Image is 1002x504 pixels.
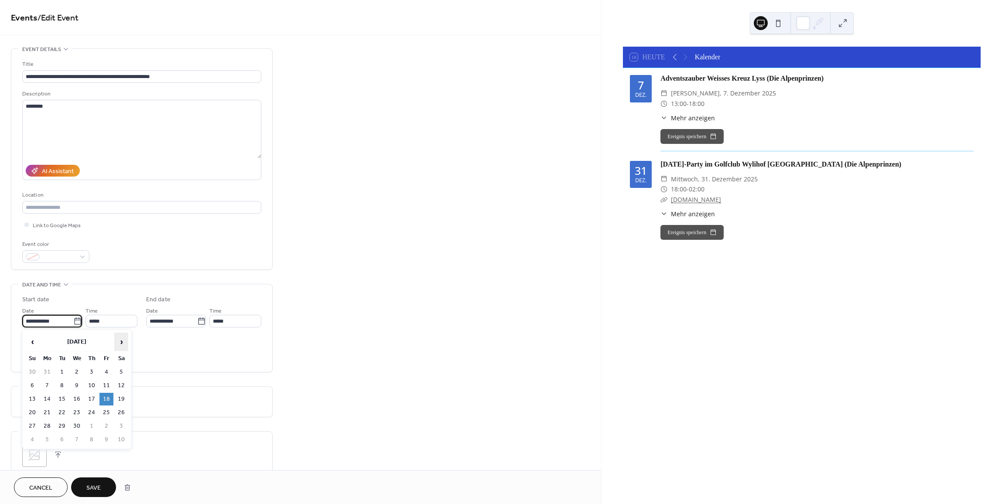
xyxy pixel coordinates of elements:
td: 3 [85,366,99,378]
span: - [687,99,689,109]
div: ; [22,443,47,467]
span: 02:00 [689,184,704,194]
th: Th [85,352,99,365]
td: 15 [55,393,69,405]
div: ​ [660,113,667,123]
td: 11 [99,379,113,392]
td: 10 [114,433,128,446]
span: 13:00 [671,99,687,109]
div: Description [22,89,260,99]
span: / Edit Event [38,10,79,27]
td: 1 [55,366,69,378]
td: 21 [40,406,54,419]
div: Title [22,60,260,69]
td: 7 [70,433,84,446]
td: 4 [25,433,39,446]
div: Adventszauber Weisses Kreuz Lyss (Die Alpenprinzen) [660,73,974,84]
span: Cancel [29,484,52,493]
th: Mo [40,352,54,365]
td: 27 [25,420,39,432]
button: Cancel [14,477,68,497]
td: 19 [114,393,128,405]
div: ​ [660,174,667,184]
td: 8 [85,433,99,446]
td: 18 [99,393,113,405]
th: Su [25,352,39,365]
span: Date and time [22,280,61,289]
div: Event color [22,240,88,249]
td: 6 [25,379,39,392]
td: 17 [85,393,99,405]
button: AI Assistant [26,165,80,177]
th: [DATE] [40,333,113,351]
td: 1 [85,420,99,432]
td: 7 [40,379,54,392]
button: ​Mehr anzeigen [660,113,715,123]
td: 29 [55,420,69,432]
span: Time [85,306,98,316]
div: 7 [638,80,644,91]
div: ​ [660,88,667,99]
td: 5 [114,366,128,378]
div: Start date [22,295,49,304]
span: 18:00 [689,99,704,109]
td: 30 [70,420,84,432]
td: 24 [85,406,99,419]
td: 31 [40,366,54,378]
a: [DATE]-Party im Golfclub Wylihof [GEOGRAPHIC_DATA] (Die Alpenprinzen) [660,160,901,168]
button: Ereignis speichern [660,129,724,144]
span: [PERSON_NAME], 7. Dezember 2025 [671,88,776,99]
div: End date [146,295,171,304]
td: 4 [99,366,113,378]
button: Ereignis speichern [660,225,724,240]
button: ​Mehr anzeigen [660,209,715,218]
div: ​ [660,184,667,194]
td: 22 [55,406,69,419]
div: ​ [660,209,667,218]
td: 8 [55,379,69,392]
span: Time [209,306,222,316]
td: 10 [85,379,99,392]
div: 31 [635,165,647,176]
span: Save [86,484,101,493]
div: AI Assistant [42,167,74,176]
th: We [70,352,84,365]
span: Mehr anzeigen [671,113,715,123]
a: [DOMAIN_NAME] [671,195,721,204]
th: Tu [55,352,69,365]
th: Sa [114,352,128,365]
td: 25 [99,406,113,419]
div: Dez. [635,178,646,184]
td: 9 [99,433,113,446]
td: 5 [40,433,54,446]
td: 6 [55,433,69,446]
td: 28 [40,420,54,432]
a: Events [11,10,38,27]
th: Fr [99,352,113,365]
span: Event details [22,45,61,54]
td: 2 [70,366,84,378]
span: ‹ [26,333,39,351]
td: 23 [70,406,84,419]
span: Link to Google Maps [33,221,81,230]
div: ​ [660,99,667,109]
span: › [115,333,128,351]
span: 18:00 [671,184,687,194]
div: Dez. [635,92,646,98]
td: 2 [99,420,113,432]
span: Date [22,306,34,316]
td: 30 [25,366,39,378]
span: - [687,184,689,194]
span: Mehr anzeigen [671,209,715,218]
span: Mittwoch, 31. Dezember 2025 [671,174,758,184]
td: 9 [70,379,84,392]
td: 26 [114,406,128,419]
td: 16 [70,393,84,405]
td: 14 [40,393,54,405]
div: Location [22,191,260,200]
button: Save [71,477,116,497]
td: 3 [114,420,128,432]
td: 20 [25,406,39,419]
div: Kalender [695,52,721,62]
